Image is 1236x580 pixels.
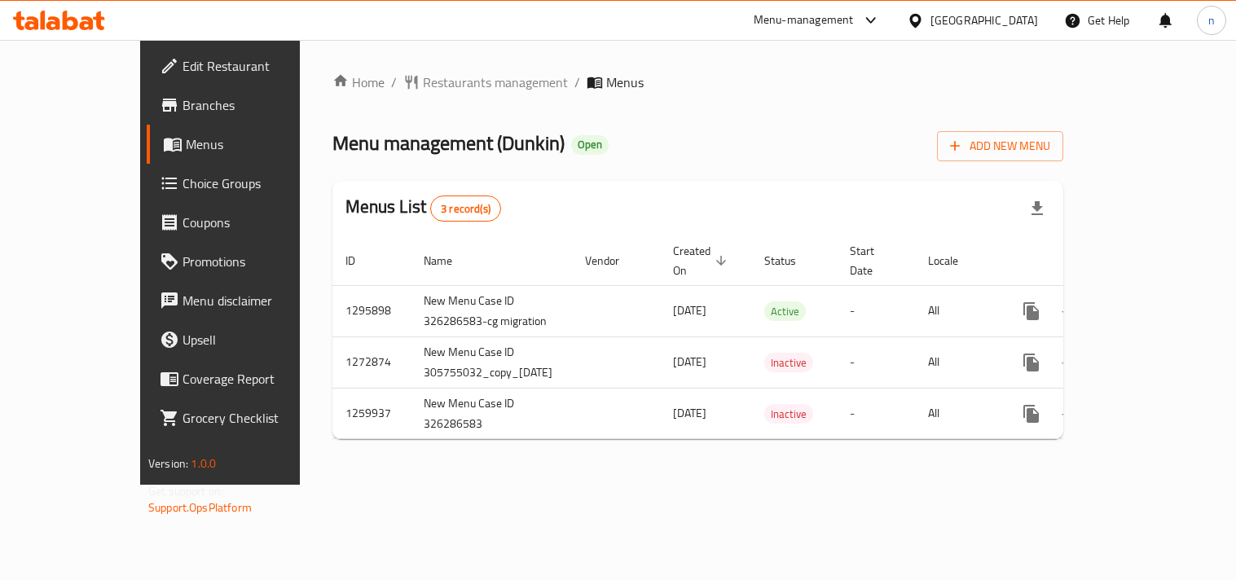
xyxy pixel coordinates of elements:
span: Menus [606,72,644,92]
a: Support.OpsPlatform [148,497,252,518]
span: [DATE] [673,351,706,372]
span: Status [764,251,817,270]
span: Menu disclaimer [183,291,333,310]
span: 1.0.0 [191,453,216,474]
span: Menus [186,134,333,154]
span: Promotions [183,252,333,271]
span: 3 record(s) [431,201,500,217]
td: - [837,336,915,388]
a: Branches [147,86,346,125]
td: New Menu Case ID 326286583 [411,388,572,439]
button: Add New Menu [937,131,1063,161]
td: All [915,336,999,388]
a: Menu disclaimer [147,281,346,320]
a: Grocery Checklist [147,398,346,437]
button: more [1012,292,1051,331]
td: - [837,285,915,336]
td: - [837,388,915,439]
span: Locale [928,251,979,270]
span: Edit Restaurant [183,56,333,76]
div: Active [764,301,806,321]
a: Promotions [147,242,346,281]
td: New Menu Case ID 305755032_copy_[DATE] [411,336,572,388]
span: Name [424,251,473,270]
table: enhanced table [332,236,1181,440]
td: All [915,388,999,439]
button: Change Status [1051,343,1090,382]
nav: breadcrumb [332,72,1063,92]
span: Active [764,302,806,321]
span: [DATE] [673,300,706,321]
div: [GEOGRAPHIC_DATA] [930,11,1038,29]
button: more [1012,343,1051,382]
a: Choice Groups [147,164,346,203]
span: Upsell [183,330,333,349]
span: Choice Groups [183,174,333,193]
span: Start Date [850,241,895,280]
span: ID [345,251,376,270]
div: Open [571,135,609,155]
span: Branches [183,95,333,115]
span: Coverage Report [183,369,333,389]
td: New Menu Case ID 326286583-cg migration [411,285,572,336]
a: Coverage Report [147,359,346,398]
th: Actions [999,236,1181,286]
td: All [915,285,999,336]
span: Created On [673,241,732,280]
li: / [574,72,580,92]
span: [DATE] [673,402,706,424]
span: Add New Menu [950,136,1050,156]
div: Menu-management [754,11,854,30]
a: Upsell [147,320,346,359]
a: Edit Restaurant [147,46,346,86]
span: Version: [148,453,188,474]
span: Coupons [183,213,333,232]
span: Inactive [764,405,813,424]
span: Vendor [585,251,640,270]
button: Change Status [1051,394,1090,433]
a: Restaurants management [403,72,568,92]
td: 1259937 [332,388,411,439]
span: Inactive [764,354,813,372]
span: Get support on: [148,481,223,502]
span: n [1208,11,1215,29]
button: Change Status [1051,292,1090,331]
div: Export file [1018,189,1057,228]
span: Grocery Checklist [183,408,333,428]
a: Coupons [147,203,346,242]
span: Open [571,138,609,152]
a: Menus [147,125,346,164]
a: Home [332,72,385,92]
td: 1272874 [332,336,411,388]
h2: Menus List [345,195,501,222]
div: Total records count [430,196,501,222]
li: / [391,72,397,92]
button: more [1012,394,1051,433]
span: Restaurants management [423,72,568,92]
div: Inactive [764,404,813,424]
div: Inactive [764,353,813,372]
span: Menu management ( Dunkin ) [332,125,565,161]
td: 1295898 [332,285,411,336]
